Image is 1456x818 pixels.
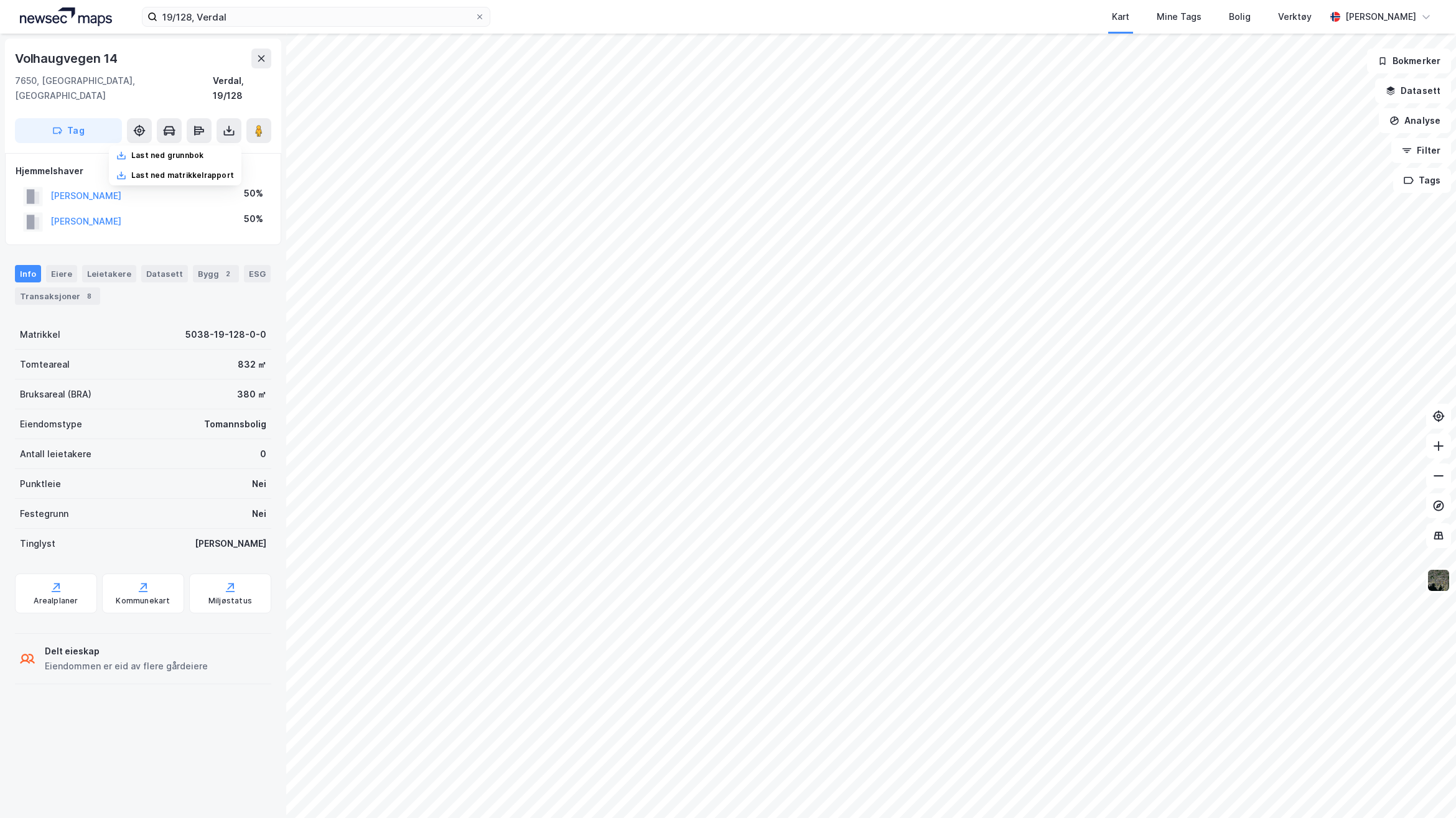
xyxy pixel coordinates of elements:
[157,7,475,26] input: Søk på adresse, matrikkel, gårdeiere, leietakere eller personer
[244,186,263,201] div: 50%
[34,596,78,606] div: Arealplaner
[1345,9,1416,24] div: [PERSON_NAME]
[1394,758,1456,818] iframe: Chat Widget
[222,267,234,280] div: 2
[45,659,208,674] div: Eiendommen er eid av flere gårdeiere
[185,327,266,342] div: 5038-19-128-0-0
[1375,78,1451,103] button: Datasett
[15,49,120,68] div: Volhaugvegen 14
[1394,758,1456,818] div: Kontrollprogram for chat
[82,265,136,282] div: Leietakere
[20,476,61,491] div: Punktleie
[20,7,112,26] img: logo.a4113a55bc3d86da70a041830d287a7e.svg
[116,596,170,606] div: Kommunekart
[252,506,266,521] div: Nei
[15,287,100,305] div: Transaksjoner
[131,151,203,160] div: Last ned grunnbok
[213,73,271,103] div: Verdal, 19/128
[46,265,77,282] div: Eiere
[1391,138,1451,163] button: Filter
[1229,9,1251,24] div: Bolig
[20,447,91,462] div: Antall leietakere
[260,447,266,462] div: 0
[45,644,208,659] div: Delt eieskap
[244,265,271,282] div: ESG
[193,265,239,282] div: Bygg
[1367,49,1451,73] button: Bokmerker
[20,536,55,551] div: Tinglyst
[1157,9,1202,24] div: Mine Tags
[20,357,70,372] div: Tomteareal
[1379,108,1451,133] button: Analyse
[20,417,82,432] div: Eiendomstype
[20,506,68,521] div: Festegrunn
[15,118,122,143] button: Tag
[237,387,266,402] div: 380 ㎡
[83,290,95,302] div: 8
[20,387,91,402] div: Bruksareal (BRA)
[15,73,213,103] div: 7650, [GEOGRAPHIC_DATA], [GEOGRAPHIC_DATA]
[16,164,271,179] div: Hjemmelshaver
[238,357,266,372] div: 832 ㎡
[1393,168,1451,193] button: Tags
[1112,9,1129,24] div: Kart
[252,476,266,491] div: Nei
[208,596,252,606] div: Miljøstatus
[141,265,188,282] div: Datasett
[20,327,60,342] div: Matrikkel
[195,536,266,551] div: [PERSON_NAME]
[15,265,41,282] div: Info
[1278,9,1312,24] div: Verktøy
[204,417,266,432] div: Tomannsbolig
[131,170,234,180] div: Last ned matrikkelrapport
[244,211,263,226] div: 50%
[1427,569,1450,592] img: 9k=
